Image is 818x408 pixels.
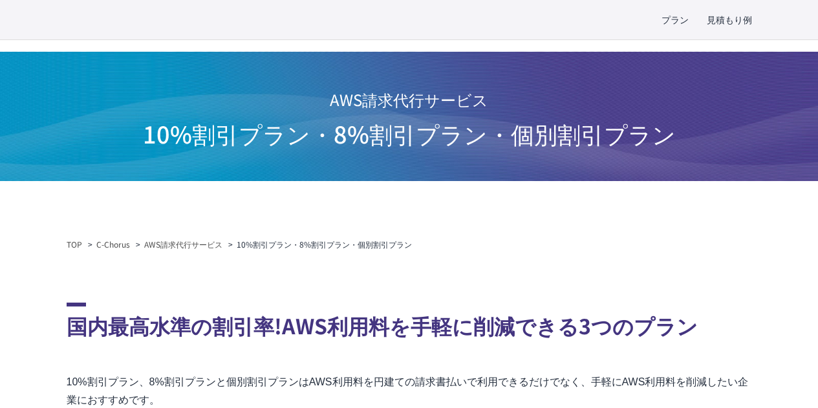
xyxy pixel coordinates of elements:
a: AWS請求代行サービス [144,239,222,250]
a: TOP [67,239,82,250]
a: プラン [662,13,689,27]
h2: 国内最高水準の割引率!AWS利用料を手軽に削減できる3つのプラン [67,303,752,341]
em: 10%割引プラン・8%割引プラン・個別割引プラン [237,239,412,250]
a: 見積もり例 [707,13,752,27]
a: C-Chorus [96,239,130,250]
span: AWS請求代行サービス [143,83,676,116]
span: 10%割引プラン・8%割引プラン ・個別割引プラン [143,116,676,150]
